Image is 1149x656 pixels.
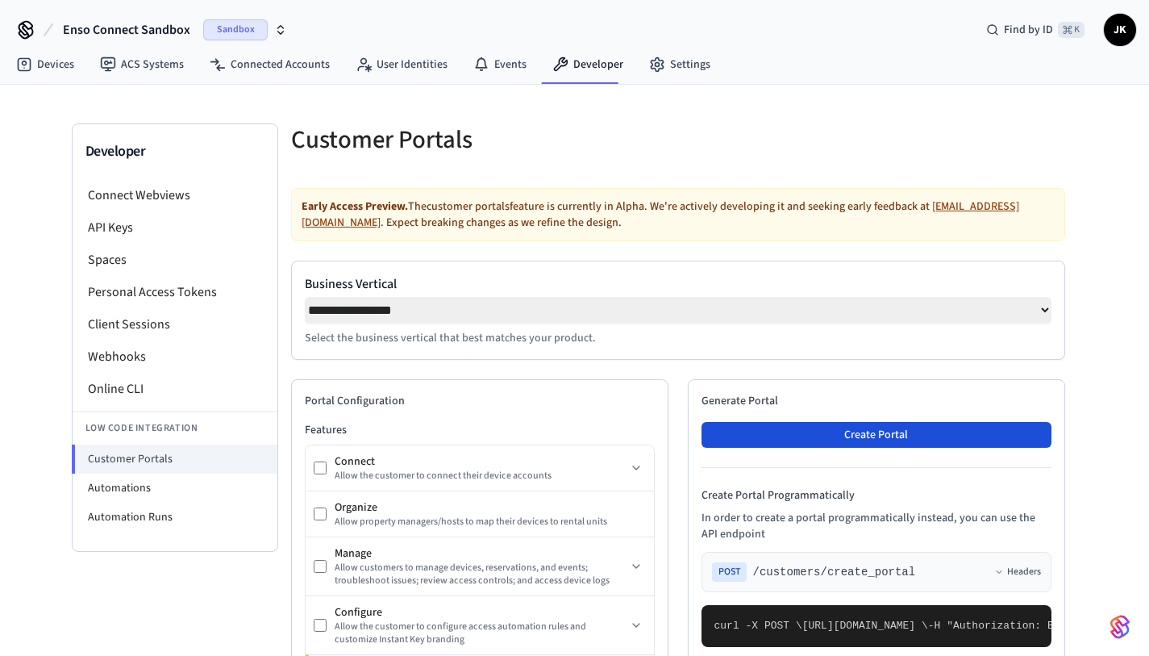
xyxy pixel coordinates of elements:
h2: Portal Configuration [305,393,655,409]
div: Find by ID⌘ K [973,15,1097,44]
h3: Developer [85,140,264,163]
a: Events [460,50,539,79]
div: Connect [335,453,627,470]
div: Configure [335,604,627,620]
span: ⌘ K [1058,22,1084,38]
p: Select the business vertical that best matches your product. [305,330,1051,346]
li: Online CLI [73,373,277,405]
span: Sandbox [203,19,268,40]
a: Devices [3,50,87,79]
button: Headers [994,566,1041,579]
div: Allow property managers/hosts to map their devices to rental units [335,516,646,529]
li: Client Sessions [73,308,277,341]
span: POST [712,562,747,582]
div: Allow the customer to configure access automation rules and customize Instant Key branding [335,620,627,646]
span: [URL][DOMAIN_NAME] \ [802,620,928,632]
li: Personal Access Tokens [73,276,277,308]
div: Allow customers to manage devices, reservations, and events; troubleshoot issues; review access c... [335,562,627,587]
span: Find by ID [1004,22,1053,38]
h5: Customer Portals [291,123,668,157]
li: Spaces [73,244,277,276]
div: Organize [335,499,646,516]
li: Automations [73,474,277,503]
li: Connect Webviews [73,179,277,211]
strong: Early Access Preview. [302,198,408,215]
a: User Identities [343,50,460,79]
a: ACS Systems [87,50,197,79]
div: Allow the customer to connect their device accounts [335,470,627,483]
span: JK [1105,15,1134,44]
div: The customer portals feature is currently in Alpha. We're actively developing it and seeking earl... [291,188,1065,241]
li: Automation Runs [73,503,277,532]
li: Webhooks [73,341,277,373]
a: Settings [636,50,723,79]
span: /customers/create_portal [753,564,916,580]
li: API Keys [73,211,277,244]
h3: Features [305,422,655,438]
button: JK [1104,14,1136,46]
div: Manage [335,545,627,562]
label: Business Vertical [305,274,1051,294]
span: Enso Connect Sandbox [63,20,190,40]
span: curl -X POST \ [714,620,802,632]
h4: Create Portal Programmatically [701,487,1051,503]
h2: Generate Portal [701,393,1051,409]
a: Connected Accounts [197,50,343,79]
p: In order to create a portal programmatically instead, you can use the API endpoint [701,510,1051,542]
img: SeamLogoGradient.69752ec5.svg [1110,614,1130,640]
li: Customer Portals [72,445,277,474]
a: Developer [539,50,636,79]
li: Low Code Integration [73,412,277,445]
a: [EMAIL_ADDRESS][DOMAIN_NAME] [302,198,1019,231]
button: Create Portal [701,422,1051,448]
